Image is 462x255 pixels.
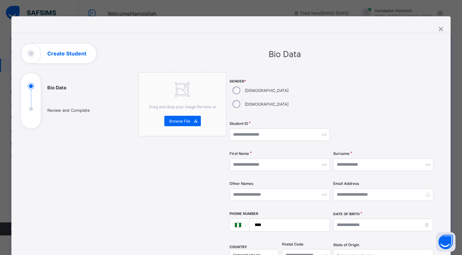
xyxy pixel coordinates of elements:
[47,51,86,56] h1: Create Student
[245,102,289,107] label: [DEMOGRAPHIC_DATA]
[230,79,330,83] span: Gender
[333,212,360,216] label: Date of Birth
[230,151,249,156] label: First Name
[333,243,359,247] span: State of Origin
[149,104,216,109] span: Drag and drop your image file here or
[436,232,455,252] button: Open asap
[169,119,190,124] span: Browse File
[438,23,444,34] div: ×
[245,88,289,93] label: [DEMOGRAPHIC_DATA]
[230,245,247,249] span: COUNTRY
[269,49,301,59] span: Bio Data
[333,181,359,186] label: Email Address
[230,181,253,186] label: Other Names
[230,212,258,216] label: Phone Number
[230,121,248,126] label: Student ID
[333,151,350,156] label: Surname
[139,72,226,136] div: Drag and drop your image file here orBrowse File
[282,242,304,247] label: Postal Code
